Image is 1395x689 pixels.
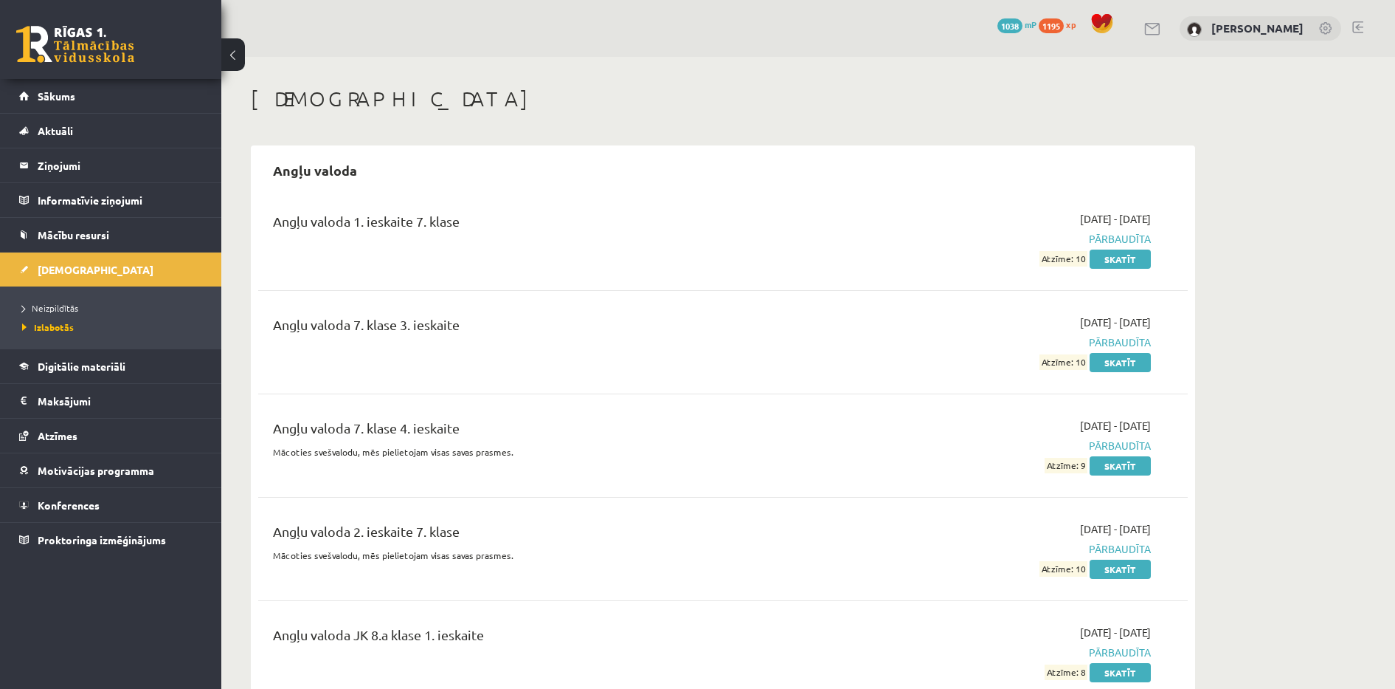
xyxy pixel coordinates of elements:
[19,419,203,453] a: Atzīmes
[1090,663,1151,682] a: Skatīt
[38,124,73,137] span: Aktuāli
[1080,418,1151,433] span: [DATE] - [DATE]
[873,541,1151,557] span: Pārbaudīta
[19,253,203,287] a: [DEMOGRAPHIC_DATA]
[19,148,203,182] a: Ziņojumi
[1187,22,1202,37] img: Maksims Nevedomijs
[1039,251,1087,267] span: Atzīme: 10
[22,320,207,334] a: Izlabotās
[1039,18,1083,30] a: 1195 xp
[273,315,851,342] div: Angļu valoda 7. klase 3. ieskaite
[873,645,1151,660] span: Pārbaudīta
[38,228,109,241] span: Mācību resursi
[22,301,207,315] a: Neizpildītās
[19,384,203,418] a: Maksājumi
[19,218,203,252] a: Mācību resursi
[1090,353,1151,372] a: Skatīt
[38,183,203,217] legend: Informatīvie ziņojumi
[1066,18,1076,30] span: xp
[1045,458,1087,473] span: Atzīme: 9
[38,384,203,418] legend: Maksājumi
[273,445,851,459] p: Mācoties svešvalodu, mēs pielietojam visas savas prasmes.
[38,263,153,276] span: [DEMOGRAPHIC_DATA]
[19,183,203,217] a: Informatīvie ziņojumi
[22,302,78,314] span: Neizpildītās
[19,523,203,557] a: Proktoringa izmēģinājums
[38,464,154,477] span: Motivācijas programma
[1090,560,1151,579] a: Skatīt
[1080,315,1151,330] span: [DATE] - [DATE]
[1080,521,1151,537] span: [DATE] - [DATE]
[873,335,1151,350] span: Pārbaudīta
[997,18,1036,30] a: 1038 mP
[38,89,75,103] span: Sākums
[273,549,851,562] p: Mācoties svešvalodu, mēs pielietojam visas savas prasmes.
[16,26,134,63] a: Rīgas 1. Tālmācības vidusskola
[1039,561,1087,577] span: Atzīme: 10
[1090,456,1151,476] a: Skatīt
[273,625,851,652] div: Angļu valoda JK 8.a klase 1. ieskaite
[38,148,203,182] legend: Ziņojumi
[38,429,77,442] span: Atzīmes
[19,453,203,487] a: Motivācijas programma
[873,438,1151,453] span: Pārbaudīta
[873,231,1151,247] span: Pārbaudīta
[1025,18,1036,30] span: mP
[273,211,851,239] div: Angļu valoda 1. ieskaite 7. klase
[38,360,125,373] span: Digitālie materiāli
[38,498,100,512] span: Konferences
[22,321,74,333] span: Izlabotās
[19,349,203,383] a: Digitālie materiāli
[273,418,851,445] div: Angļu valoda 7. klase 4. ieskaite
[251,86,1195,112] h1: [DEMOGRAPHIC_DATA]
[1211,21,1304,35] a: [PERSON_NAME]
[1039,354,1087,370] span: Atzīme: 10
[19,488,203,522] a: Konferences
[258,153,372,188] h2: Angļu valoda
[19,114,203,148] a: Aktuāli
[19,79,203,113] a: Sākums
[1039,18,1064,33] span: 1195
[1080,625,1151,640] span: [DATE] - [DATE]
[1045,665,1087,680] span: Atzīme: 8
[38,533,166,546] span: Proktoringa izmēģinājums
[997,18,1022,33] span: 1038
[1090,250,1151,269] a: Skatīt
[273,521,851,549] div: Angļu valoda 2. ieskaite 7. klase
[1080,211,1151,227] span: [DATE] - [DATE]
